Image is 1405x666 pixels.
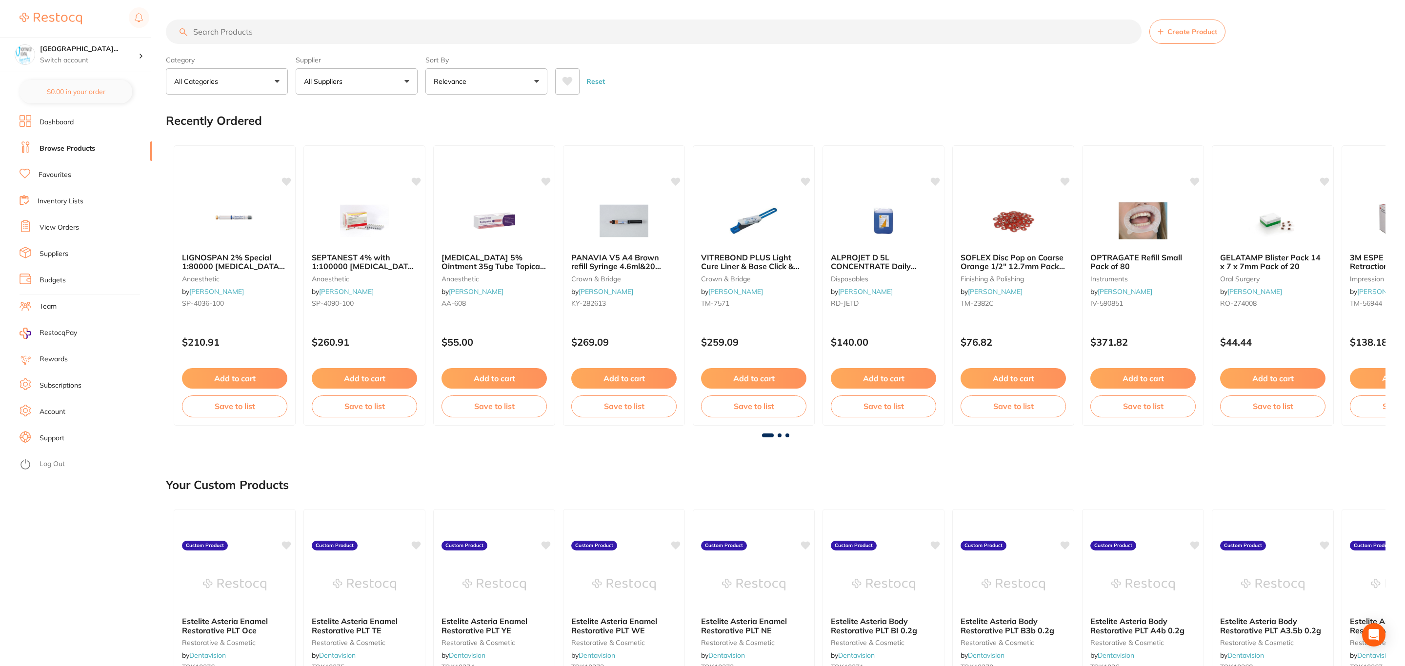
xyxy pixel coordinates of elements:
[38,196,83,206] a: Inventory Lists
[40,118,74,127] a: Dashboard
[1220,651,1264,660] span: by
[961,287,1023,296] span: by
[1090,336,1196,348] p: $371.82
[571,253,677,271] b: PANAVIA V5 A4 Brown refill Syringe 4.6ml&20 Mixing tips
[1090,541,1136,550] label: Custom Product
[442,253,547,271] b: XYLOCAINE 5% Ointment 35g Tube Topical Anaesthetic
[1220,639,1325,646] small: restorative & cosmetic
[442,299,547,307] small: AA-608
[961,617,1066,635] b: Estelite Asteria Body Restorative PLT B3b 0.2g
[1362,623,1385,646] div: Open Intercom Messenger
[571,651,615,660] span: by
[442,651,485,660] span: by
[968,651,1004,660] a: Dentavision
[20,13,82,24] img: Restocq Logo
[701,395,806,417] button: Save to list
[571,299,677,307] small: KY-282613
[304,77,346,86] p: All Suppliers
[831,336,936,348] p: $140.00
[583,68,608,95] button: Reset
[571,617,677,635] b: Estelite Asteria Enamel Restorative PLT WE
[312,287,374,296] span: by
[1167,28,1217,36] span: Create Product
[182,639,287,646] small: restorative & cosmetic
[701,368,806,389] button: Add to cart
[312,336,417,348] p: $260.91
[701,639,806,646] small: restorative & cosmetic
[319,287,374,296] a: [PERSON_NAME]
[312,253,417,271] b: SEPTANEST 4% with 1:100000 adrenalin 2.2ml 2xBox 50 GOLD
[182,368,287,389] button: Add to cart
[182,617,287,635] b: Estelite Asteria Enamel Restorative PLT Oce
[182,299,287,307] small: SP-4036-100
[831,617,936,635] b: Estelite Asteria Body Restorative PLT BI 0.2g
[1090,299,1196,307] small: IV-590851
[312,275,417,283] small: anaesthetic
[40,381,81,391] a: Subscriptions
[1090,253,1196,271] b: OPTRAGATE Refill Small Pack of 80
[831,299,936,307] small: RD-JETD
[312,651,356,660] span: by
[1350,651,1394,660] span: by
[182,651,226,660] span: by
[701,617,806,635] b: Estelite Asteria Enamel Restorative PLT NE
[1241,560,1305,609] img: Estelite Asteria Body Restorative PLT A3.5b 0.2g
[182,287,244,296] span: by
[40,407,65,417] a: Account
[701,275,806,283] small: crown & bridge
[40,328,77,338] span: RestocqPay
[701,651,745,660] span: by
[579,651,615,660] a: Dentavision
[442,639,547,646] small: restorative & cosmetic
[1090,275,1196,283] small: instruments
[182,336,287,348] p: $210.91
[449,287,503,296] a: [PERSON_NAME]
[1111,196,1175,245] img: OPTRAGATE Refill Small Pack of 80
[1220,253,1325,271] b: GELATAMP Blister Pack 14 x 7 x 7mm Pack of 20
[1220,541,1266,550] label: Custom Product
[701,541,747,550] label: Custom Product
[1227,651,1264,660] a: Dentavision
[1098,651,1134,660] a: Dentavision
[296,68,418,95] button: All Suppliers
[312,639,417,646] small: restorative & cosmetic
[40,459,65,469] a: Log Out
[961,253,1066,271] b: SOFLEX Disc Pop on Coarse Orange 1/2" 12.7mm Pack of 85
[1220,395,1325,417] button: Save to list
[592,196,656,245] img: PANAVIA V5 A4 Brown refill Syringe 4.6ml&20 Mixing tips
[40,302,57,312] a: Team
[1220,368,1325,389] button: Add to cart
[174,77,222,86] p: All Categories
[203,560,266,609] img: Estelite Asteria Enamel Restorative PLT Oce
[961,336,1066,348] p: $76.82
[312,299,417,307] small: SP-4090-100
[1090,395,1196,417] button: Save to list
[708,287,763,296] a: [PERSON_NAME]
[40,223,79,233] a: View Orders
[831,541,877,550] label: Custom Product
[40,433,64,443] a: Support
[961,639,1066,646] small: restorative & cosmetic
[1220,287,1282,296] span: by
[1090,617,1196,635] b: Estelite Asteria Body Restorative PLT A4b 0.2g
[701,287,763,296] span: by
[166,478,289,492] h2: Your Custom Products
[442,275,547,283] small: anaesthetic
[708,651,745,660] a: Dentavision
[831,287,893,296] span: by
[182,275,287,283] small: anaesthetic
[1227,287,1282,296] a: [PERSON_NAME]
[852,196,915,245] img: ALPROJET D 5L CONCENTRATE Daily Evacuator Cleaner Bottle
[442,336,547,348] p: $55.00
[961,299,1066,307] small: TM-2382C
[442,617,547,635] b: Estelite Asteria Enamel Restorative PLT YE
[15,45,35,64] img: North West Dental Wynyard
[1241,196,1305,245] img: GELATAMP Blister Pack 14 x 7 x 7mm Pack of 20
[40,44,139,54] h4: North West Dental Wynyard
[40,249,68,259] a: Suppliers
[961,541,1006,550] label: Custom Product
[312,368,417,389] button: Add to cart
[442,395,547,417] button: Save to list
[333,560,396,609] img: Estelite Asteria Enamel Restorative PLT TE
[40,144,95,154] a: Browse Products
